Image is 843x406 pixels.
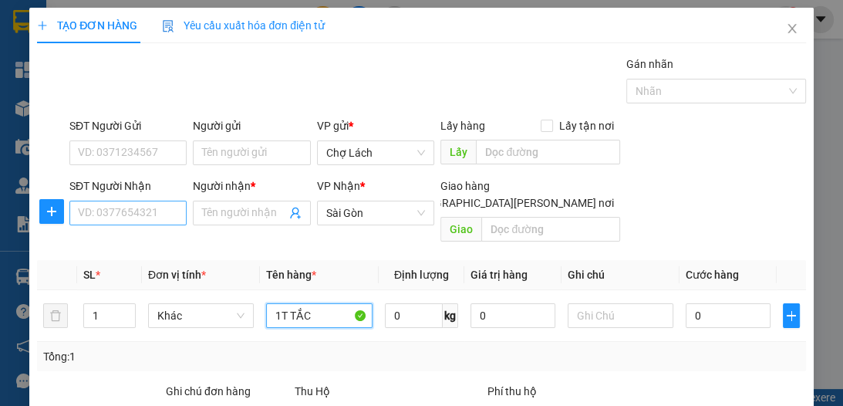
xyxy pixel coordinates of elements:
[626,58,673,70] label: Gán nhãn
[403,195,620,211] span: [GEOGRAPHIC_DATA][PERSON_NAME] nơi
[289,207,302,219] span: user-add
[487,383,677,406] div: Phí thu hộ
[162,20,174,32] img: icon
[326,141,425,164] span: Chợ Lách
[266,269,316,281] span: Tên hàng
[784,310,799,322] span: plus
[561,260,679,290] th: Ghi chú
[157,304,244,327] span: Khác
[69,178,187,195] div: SĐT Người Nhận
[786,22,798,35] span: close
[148,269,206,281] span: Đơn vị tính
[394,269,449,281] span: Định lượng
[166,385,251,398] label: Ghi chú đơn hàng
[568,303,673,328] input: Ghi Chú
[317,180,360,192] span: VP Nhận
[553,117,620,134] span: Lấy tận nơi
[266,303,372,328] input: VD: Bàn, Ghế
[43,303,68,328] button: delete
[193,117,310,134] div: Người gửi
[37,19,137,32] span: TẠO ĐƠN HÀNG
[326,201,425,225] span: Sài Gòn
[43,348,327,365] div: Tổng: 1
[39,199,64,224] button: plus
[440,180,490,192] span: Giao hàng
[83,269,96,281] span: SL
[443,303,458,328] span: kg
[193,178,310,195] div: Người nhận
[470,269,528,281] span: Giá trị hàng
[783,303,800,328] button: plus
[317,117,434,134] div: VP gửi
[69,117,187,134] div: SĐT Người Gửi
[40,205,63,218] span: plus
[440,217,481,242] span: Giao
[162,19,325,32] span: Yêu cầu xuất hóa đơn điện tử
[295,385,330,398] span: Thu Hộ
[476,140,620,164] input: Dọc đường
[440,140,476,164] span: Lấy
[37,20,48,31] span: plus
[686,269,739,281] span: Cước hàng
[481,217,620,242] input: Dọc đường
[470,303,555,328] input: 0
[440,120,485,132] span: Lấy hàng
[771,8,814,51] button: Close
